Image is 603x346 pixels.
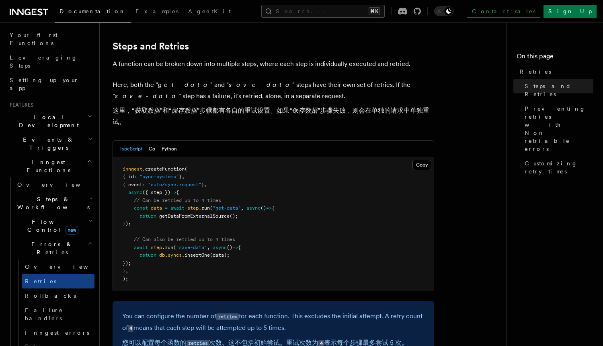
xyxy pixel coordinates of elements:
span: { [272,205,275,211]
span: Customizing retry times [525,159,593,175]
span: , [204,182,207,187]
a: Customizing retry times [521,156,593,179]
span: { id [123,174,134,179]
span: => [232,245,238,250]
span: "auto/sync.request" [148,182,201,187]
a: Steps and Retries [113,41,189,52]
code: 4 [128,325,133,332]
span: = [165,205,168,211]
button: Errors & Retries [14,237,94,259]
span: Events & Triggers [6,136,88,152]
span: . [165,252,168,258]
a: Examples [131,2,183,22]
span: , [241,205,244,211]
span: Steps and Retries [525,82,593,98]
span: // Can be retried up to 4 times [134,198,221,203]
span: }); [123,221,131,227]
a: Steps and Retries [521,79,593,101]
span: Leveraging Steps [10,54,78,69]
span: .createFunction [142,166,185,172]
span: new [65,226,78,235]
button: Search...⌘K [261,5,385,18]
a: Setting up your app [6,73,94,95]
span: syncs [168,252,182,258]
span: } [201,182,204,187]
span: Documentation [59,8,126,14]
span: ( [210,205,213,211]
a: Your first Functions [6,28,94,50]
span: { event [123,182,142,187]
span: } [179,174,182,179]
a: Retries [22,274,94,288]
span: () [227,245,232,250]
span: step [187,205,199,211]
em: 获取数据 [134,107,160,114]
button: Python [162,141,177,157]
font: 这里，“ ”和“ ”步骤都有各自的重试设置。如果“ ”步骤失败，则会在单独的请求中单独重试。 [113,107,429,126]
a: Leveraging Steps [6,50,94,73]
span: => [266,205,272,211]
span: return [139,252,156,258]
span: Features [6,102,33,108]
a: Contact sales [467,5,540,18]
span: Setting up your app [10,77,79,91]
span: () [260,205,266,211]
span: "get-data" [213,205,241,211]
button: Go [149,141,155,157]
span: db [159,252,165,258]
em: save-data [229,81,292,89]
span: // Can also be retried up to 4 times [134,237,235,242]
span: Examples [135,8,178,14]
span: AgentKit [188,8,231,14]
span: .insertOne [182,252,210,258]
a: Failure handlers [22,303,94,325]
span: async [128,189,142,195]
span: : [134,174,137,179]
span: Retries [25,278,56,284]
button: Local Development [6,110,94,132]
span: async [213,245,227,250]
a: Rollbacks [22,288,94,303]
a: Documentation [55,2,131,23]
span: (data); [210,252,230,258]
a: Preventing retries with Non-retriable errors [521,101,593,156]
span: { [238,245,241,250]
span: Preventing retries with Non-retriable errors [525,105,593,153]
button: Inngest Functions [6,155,94,177]
span: return [139,213,156,219]
span: => [170,189,176,195]
span: Your first Functions [10,32,57,46]
em: 保存数据 [171,107,197,114]
code: retries [216,313,239,320]
button: Events & Triggers [6,132,94,155]
em: get-data [158,81,210,89]
span: "save-data" [176,245,207,250]
span: Rollbacks [25,292,76,299]
span: }); [123,260,131,266]
span: ({ step }) [142,189,170,195]
a: AgentKit [183,2,236,22]
span: step [151,245,162,250]
span: await [134,245,148,250]
h4: On this page [517,51,593,64]
em: 保存数据 [292,107,318,114]
a: Retries [517,64,593,79]
span: const [134,205,148,211]
span: , [207,245,210,250]
p: Here, both the " " and " " steps have their own set of retries. If the " " step has a failure, it... [113,79,434,131]
span: } [123,268,125,274]
button: Toggle dark mode [434,6,453,16]
span: Flow Control [14,218,88,234]
a: Inngest errors [22,325,94,340]
kbd: ⌘K [369,7,380,15]
span: inngest [123,166,142,172]
span: , [182,174,185,179]
span: ( [173,245,176,250]
span: Inngest Functions [6,158,87,174]
a: retries [216,312,239,320]
span: Local Development [6,113,88,129]
span: Inngest errors [25,330,89,336]
button: Steps & Workflows [14,192,94,214]
em: save-data [115,92,178,100]
span: Failure handlers [25,307,63,321]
